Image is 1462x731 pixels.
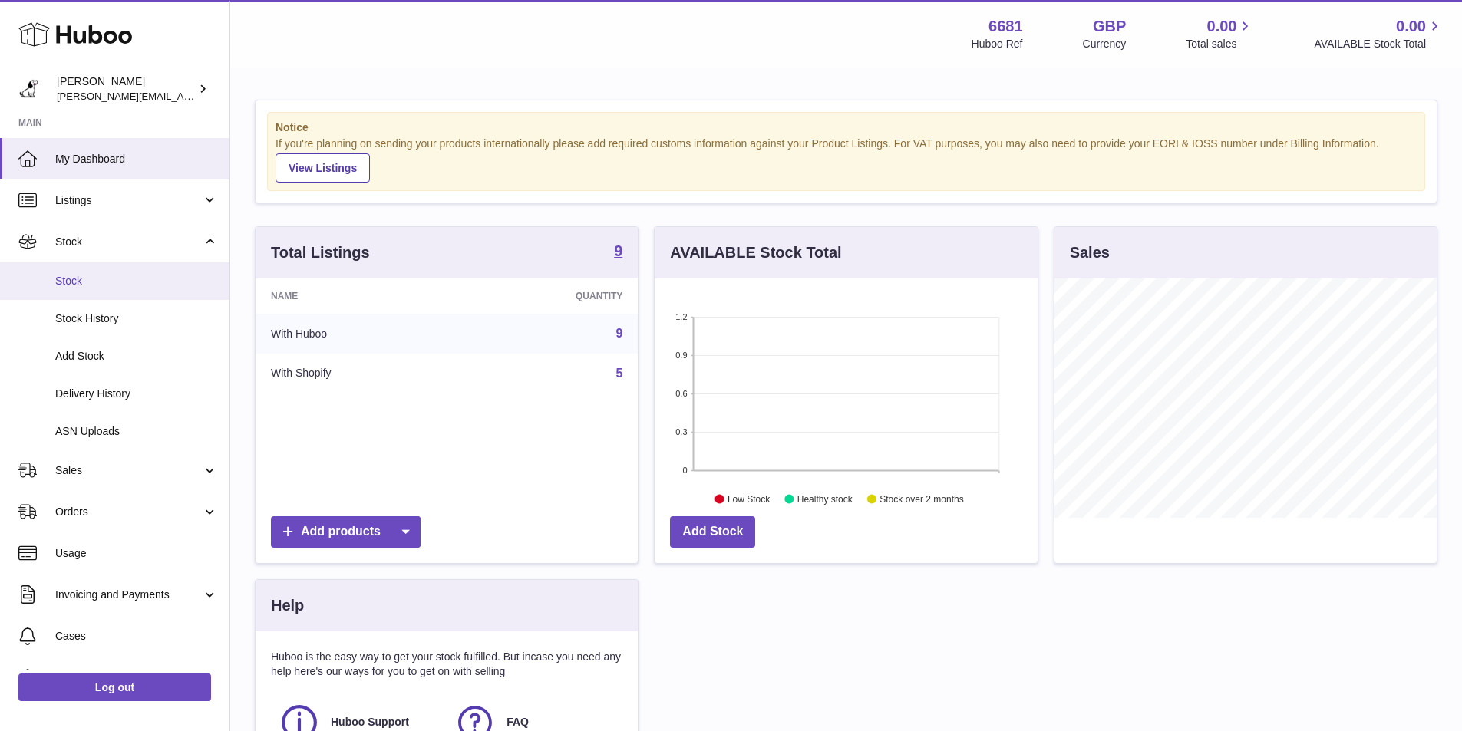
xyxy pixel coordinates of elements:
strong: Notice [276,120,1417,135]
strong: 6681 [988,16,1023,37]
h3: Total Listings [271,242,370,263]
span: [PERSON_NAME][EMAIL_ADDRESS][DOMAIN_NAME] [57,90,308,102]
span: My Dashboard [55,152,218,166]
span: Stock [55,235,202,249]
span: ASN Uploads [55,424,218,439]
h3: Sales [1070,242,1110,263]
div: Huboo Ref [972,37,1023,51]
span: Invoicing and Payments [55,588,202,602]
text: 1.2 [676,312,688,321]
span: Stock [55,274,218,288]
th: Quantity [462,278,639,314]
a: Add products [271,516,421,548]
span: Listings [55,193,202,208]
a: 5 [615,367,622,380]
text: 0.9 [676,351,688,360]
strong: GBP [1093,16,1126,37]
h3: Help [271,595,304,616]
th: Name [256,278,462,314]
a: 9 [614,243,622,262]
text: Stock over 2 months [880,493,964,504]
span: Add Stock [55,349,218,364]
strong: 9 [614,243,622,258]
div: [PERSON_NAME] [57,74,195,104]
div: If you're planning on sending your products internationally please add required customs informati... [276,137,1417,183]
span: AVAILABLE Stock Total [1314,37,1444,51]
span: Total sales [1186,37,1254,51]
text: 0.3 [676,427,688,436]
span: Huboo Support [331,715,409,729]
text: 0.6 [676,389,688,398]
span: Sales [55,463,202,478]
td: With Huboo [256,314,462,354]
img: angela@brewbix.com [18,77,41,100]
a: View Listings [276,153,370,183]
td: With Shopify [256,354,462,393]
span: 0.00 [1396,16,1426,37]
p: Huboo is the easy way to get your stock fulfilled. But incase you need any help here's our ways f... [271,650,622,679]
span: Cases [55,629,218,644]
span: Usage [55,546,218,561]
span: 0.00 [1207,16,1237,37]
text: Healthy stock [797,493,853,504]
span: Stock History [55,311,218,326]
span: FAQ [507,715,529,729]
a: 0.00 AVAILABLE Stock Total [1314,16,1444,51]
span: Delivery History [55,387,218,401]
a: 9 [615,327,622,340]
a: 0.00 Total sales [1186,16,1254,51]
a: Log out [18,673,211,701]
text: Low Stock [728,493,771,504]
text: 0 [683,466,688,475]
h3: AVAILABLE Stock Total [670,242,841,263]
span: Orders [55,505,202,519]
a: Add Stock [670,516,755,548]
div: Currency [1083,37,1127,51]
